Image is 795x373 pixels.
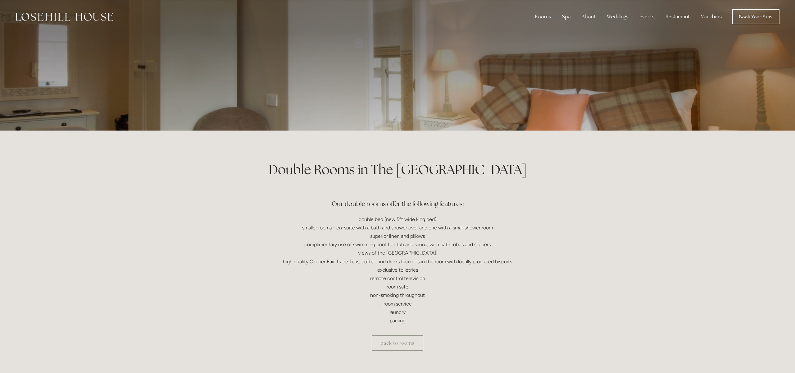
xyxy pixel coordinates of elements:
[249,215,546,325] p: double bed (new 5ft wide king bed) smaller rooms - en-suite with a bath and shower over and one w...
[372,335,423,351] a: back to rooms
[634,11,659,23] div: Events
[530,11,556,23] div: Rooms
[602,11,633,23] div: Weddings
[16,13,113,21] img: Losehill House
[249,160,546,179] h1: Double Rooms in The [GEOGRAPHIC_DATA]
[557,11,575,23] div: Spa
[696,11,727,23] a: Vouchers
[661,11,695,23] div: Restaurant
[732,9,779,24] a: Book Your Stay
[249,185,546,210] h3: Our double rooms offer the following features:
[577,11,601,23] div: About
